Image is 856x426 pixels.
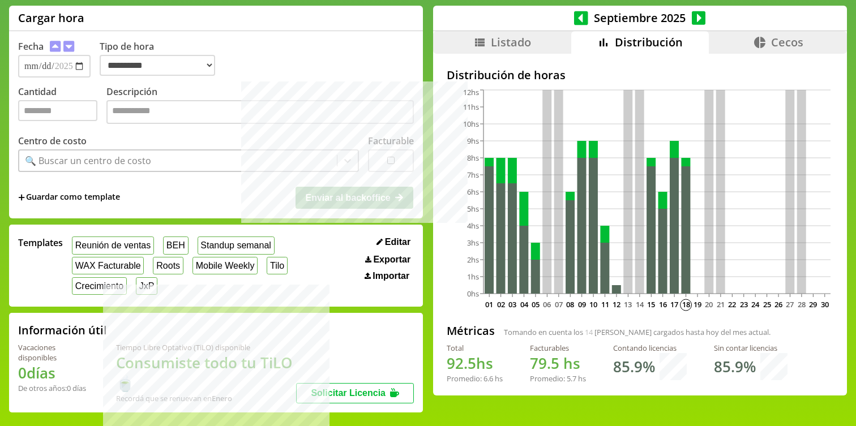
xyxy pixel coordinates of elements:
tspan: 10hs [463,119,479,129]
text: 30 [821,299,829,309]
h2: Distribución de horas [447,67,833,83]
button: Tilo [267,257,288,274]
button: BEH [163,236,189,254]
tspan: 4hs [467,221,479,231]
div: Contando licencias [613,343,687,353]
label: Facturable [368,135,414,147]
text: 26 [774,299,782,309]
b: Enero [212,393,232,403]
text: 12 [613,299,620,309]
h1: hs [530,353,586,373]
label: Cantidad [18,85,106,127]
div: 🔍 Buscar un centro de costo [25,154,151,167]
text: 20 [705,299,713,309]
text: 17 [670,299,678,309]
div: Promedio: hs [530,373,586,384]
text: 23 [740,299,748,309]
span: Cecos [771,35,803,50]
tspan: 2hs [467,255,479,265]
text: 01 [485,299,493,309]
tspan: 9hs [467,136,479,146]
text: 13 [624,299,632,309]
span: Importar [373,271,409,281]
text: 11 [601,299,609,309]
text: 27 [786,299,794,309]
text: 10 [589,299,597,309]
tspan: 12hs [463,87,479,97]
text: 05 [532,299,540,309]
text: 29 [809,299,817,309]
text: 16 [659,299,667,309]
h2: Información útil [18,322,107,338]
text: 22 [728,299,736,309]
span: 92.5 [447,353,476,373]
label: Tipo de hora [100,40,224,78]
button: JxP [136,277,157,295]
text: 18 [682,299,690,309]
text: 08 [566,299,574,309]
text: 04 [520,299,528,309]
button: Crecimiento [72,277,127,295]
span: +Guardar como template [18,191,120,204]
span: Septiembre 2025 [588,10,692,25]
button: Reunión de ventas [72,236,154,254]
label: Centro de costo [18,135,87,147]
textarea: Descripción [106,100,414,124]
text: 24 [751,299,760,309]
h1: 0 días [18,363,89,383]
button: Editar [373,236,414,248]
input: Cantidad [18,100,97,121]
tspan: 7hs [467,170,479,180]
div: Tiempo Libre Optativo (TiLO) disponible [116,342,297,352]
div: De otros años: 0 días [18,383,89,393]
span: Editar [385,237,410,247]
text: 21 [717,299,725,309]
div: Sin contar licencias [714,343,787,353]
tspan: 0hs [467,289,479,299]
text: 14 [636,299,644,309]
span: + [18,191,25,204]
label: Descripción [106,85,414,127]
div: Vacaciones disponibles [18,342,89,363]
span: 79.5 [530,353,559,373]
tspan: 8hs [467,153,479,163]
span: 5.7 [567,373,576,384]
span: Listado [491,35,531,50]
button: Standup semanal [198,236,275,254]
h1: Cargar hora [18,10,84,25]
h1: Consumiste todo tu TiLO 🍵 [116,352,297,393]
text: 03 [508,299,516,309]
text: 07 [555,299,563,309]
span: 14 [585,327,593,337]
div: Recordá que se renuevan en [116,393,297,403]
div: Facturables [530,343,586,353]
h1: 85.9 % [613,356,655,377]
tspan: 11hs [463,102,479,112]
button: WAX Facturable [72,257,144,274]
text: 06 [543,299,551,309]
text: 09 [577,299,585,309]
text: 15 [647,299,655,309]
div: Promedio: hs [447,373,503,384]
select: Tipo de hora [100,55,215,76]
span: 6.6 [483,373,493,384]
tspan: 3hs [467,238,479,248]
span: Templates [18,236,63,249]
span: Distribución [615,35,683,50]
h2: Métricas [447,323,495,338]
text: 28 [798,299,806,309]
text: 02 [497,299,504,309]
span: Exportar [373,255,410,265]
tspan: 5hs [467,204,479,214]
button: Mobile Weekly [192,257,258,274]
label: Fecha [18,40,44,53]
h1: hs [447,353,503,373]
span: Tomando en cuenta los [PERSON_NAME] cargados hasta hoy del mes actual. [504,327,771,337]
button: Roots [153,257,183,274]
h1: 85.9 % [714,356,756,377]
button: Solicitar Licencia [296,383,414,403]
span: Solicitar Licencia [311,388,386,398]
div: Total [447,343,503,353]
tspan: 1hs [467,272,479,282]
text: 19 [694,299,701,309]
